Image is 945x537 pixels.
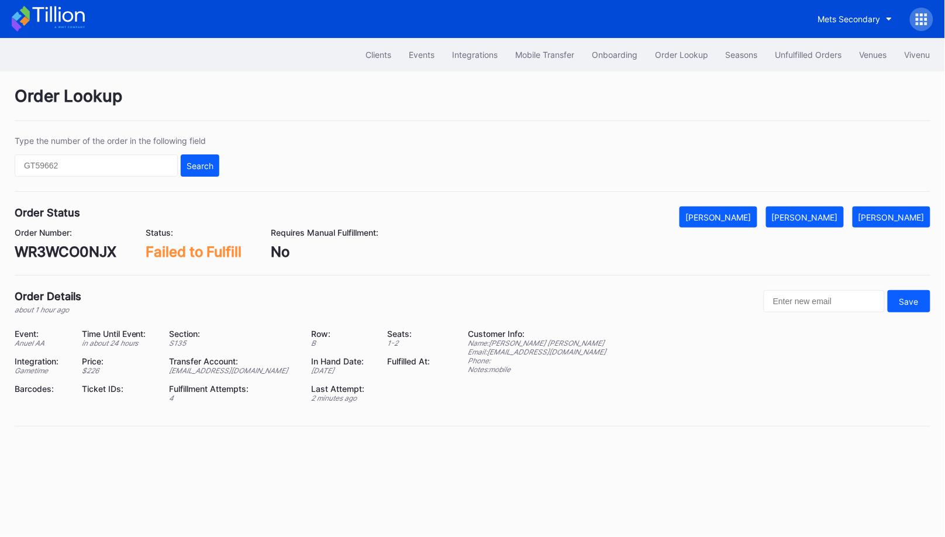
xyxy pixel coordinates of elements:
button: Mobile Transfer [506,44,583,66]
div: [PERSON_NAME] [685,212,751,222]
div: Mets Secondary [818,14,881,24]
div: B [311,339,373,347]
div: 4 [169,394,296,402]
button: Clients [357,44,400,66]
div: Fulfillment Attempts: [169,384,296,394]
div: 2 minutes ago [311,394,373,402]
div: Seasons [726,50,758,60]
div: Ticket IDs: [82,384,155,394]
div: Fulfilled At: [387,356,439,366]
div: Email: [EMAIL_ADDRESS][DOMAIN_NAME] [468,347,606,356]
div: Customer Info: [468,329,606,339]
div: In Hand Date: [311,356,373,366]
div: Status: [146,228,242,237]
button: [PERSON_NAME] [853,206,930,228]
div: Venues [860,50,887,60]
div: Failed to Fulfill [146,243,242,260]
button: Venues [851,44,896,66]
div: in about 24 hours [82,339,155,347]
div: Order Status [15,206,80,219]
div: [DATE] [311,366,373,375]
div: Integration: [15,356,67,366]
div: Notes: mobile [468,365,606,374]
div: Search [187,161,213,171]
button: Events [400,44,443,66]
div: Phone: [468,356,606,365]
div: Last Attempt: [311,384,373,394]
div: Barcodes: [15,384,67,394]
div: Integrations [452,50,498,60]
div: $ 226 [82,366,155,375]
button: [PERSON_NAME] [680,206,757,228]
button: Mets Secondary [809,8,901,30]
div: Save [899,297,919,307]
button: Seasons [717,44,767,66]
div: Order Lookup [15,86,930,121]
div: [PERSON_NAME] [772,212,838,222]
input: Enter new email [764,290,885,312]
button: Order Lookup [646,44,717,66]
div: Order Number: [15,228,116,237]
div: Price: [82,356,155,366]
div: Unfulfilled Orders [775,50,842,60]
button: Search [181,154,219,177]
button: Vivenu [896,44,939,66]
div: Clients [365,50,391,60]
div: [EMAIL_ADDRESS][DOMAIN_NAME] [169,366,296,375]
div: Order Lookup [655,50,708,60]
div: Events [409,50,434,60]
div: Requires Manual Fulfillment: [271,228,378,237]
div: about 1 hour ago [15,305,81,314]
div: No [271,243,378,260]
div: Row: [311,329,373,339]
div: WR3WCO0NJX [15,243,116,260]
div: Seats: [387,329,439,339]
div: Event: [15,329,67,339]
div: Time Until Event: [82,329,155,339]
div: [PERSON_NAME] [858,212,925,222]
div: Vivenu [905,50,930,60]
button: Onboarding [583,44,646,66]
div: Onboarding [592,50,637,60]
div: Order Details [15,290,81,302]
div: Name: [PERSON_NAME] [PERSON_NAME] [468,339,606,347]
div: S135 [169,339,296,347]
div: Mobile Transfer [515,50,574,60]
button: [PERSON_NAME] [766,206,844,228]
div: Anuel AA [15,339,67,347]
div: Transfer Account: [169,356,296,366]
div: Type the number of the order in the following field [15,136,219,146]
div: 1 - 2 [387,339,439,347]
input: GT59662 [15,154,178,177]
div: Gametime [15,366,67,375]
button: Integrations [443,44,506,66]
div: Section: [169,329,296,339]
button: Save [888,290,930,312]
button: Unfulfilled Orders [767,44,851,66]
